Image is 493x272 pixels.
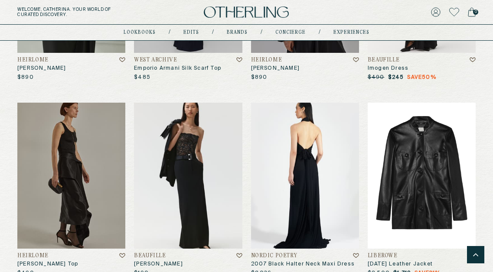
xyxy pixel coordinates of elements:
h4: Heirlome [17,57,49,63]
p: $245 [388,74,436,81]
h5: Welcome, Catherina . Your world of curated discovery. [17,7,155,17]
span: Save 50 % [407,74,436,81]
h3: Imogen Dress [368,65,476,72]
p: $890 [17,74,34,81]
p: $890 [251,74,268,81]
img: logo [204,6,289,18]
a: lookbooks [124,30,156,35]
div: / [261,29,262,36]
img: 2007 Black Halter Neck Maxi Dress [251,103,359,248]
h3: [PERSON_NAME] Top [17,261,125,268]
h4: Nordic Poetry [251,253,297,259]
h4: Heirlome [251,57,282,63]
h4: West Archive [134,57,177,63]
h3: Emporio Armani Silk Scarf Top [134,65,242,72]
h4: Beaufille [134,253,166,259]
div: / [169,29,170,36]
img: RAJA LEATHER JACKET [368,103,476,248]
p: $485 [134,74,150,81]
span: 0 [473,10,478,15]
a: 0 [468,6,476,18]
img: Anise Blouse [134,103,242,248]
a: Edits [183,30,199,35]
div: / [212,29,214,36]
h4: LIBEROWE [368,253,398,259]
a: experiences [333,30,369,35]
img: Teddi Top [17,103,125,248]
h3: [PERSON_NAME] [134,261,242,268]
a: concierge [275,30,306,35]
h4: Heirlome [17,253,49,259]
h3: [PERSON_NAME] [251,65,359,72]
p: $490 [368,74,385,81]
h4: Beaufille [368,57,399,63]
h3: [DATE] Leather Jacket [368,261,476,268]
a: Brands [227,30,248,35]
h3: 2007 Black Halter Neck Maxi Dress [251,261,359,268]
h3: [PERSON_NAME] [17,65,125,72]
div: / [319,29,320,36]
